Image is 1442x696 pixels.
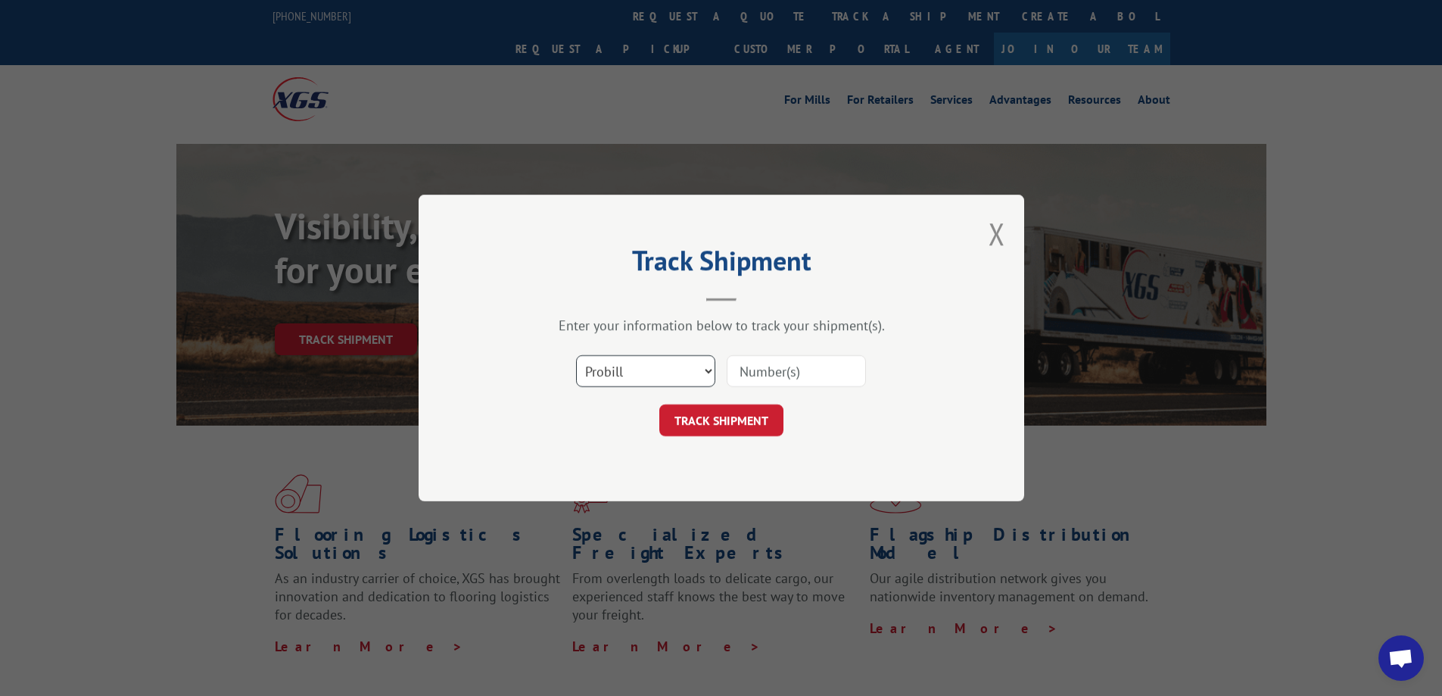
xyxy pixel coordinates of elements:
[494,317,948,334] div: Enter your information below to track your shipment(s).
[494,250,948,279] h2: Track Shipment
[1378,635,1424,681] div: Open chat
[989,214,1005,254] button: Close modal
[659,404,783,436] button: TRACK SHIPMENT
[727,355,866,387] input: Number(s)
